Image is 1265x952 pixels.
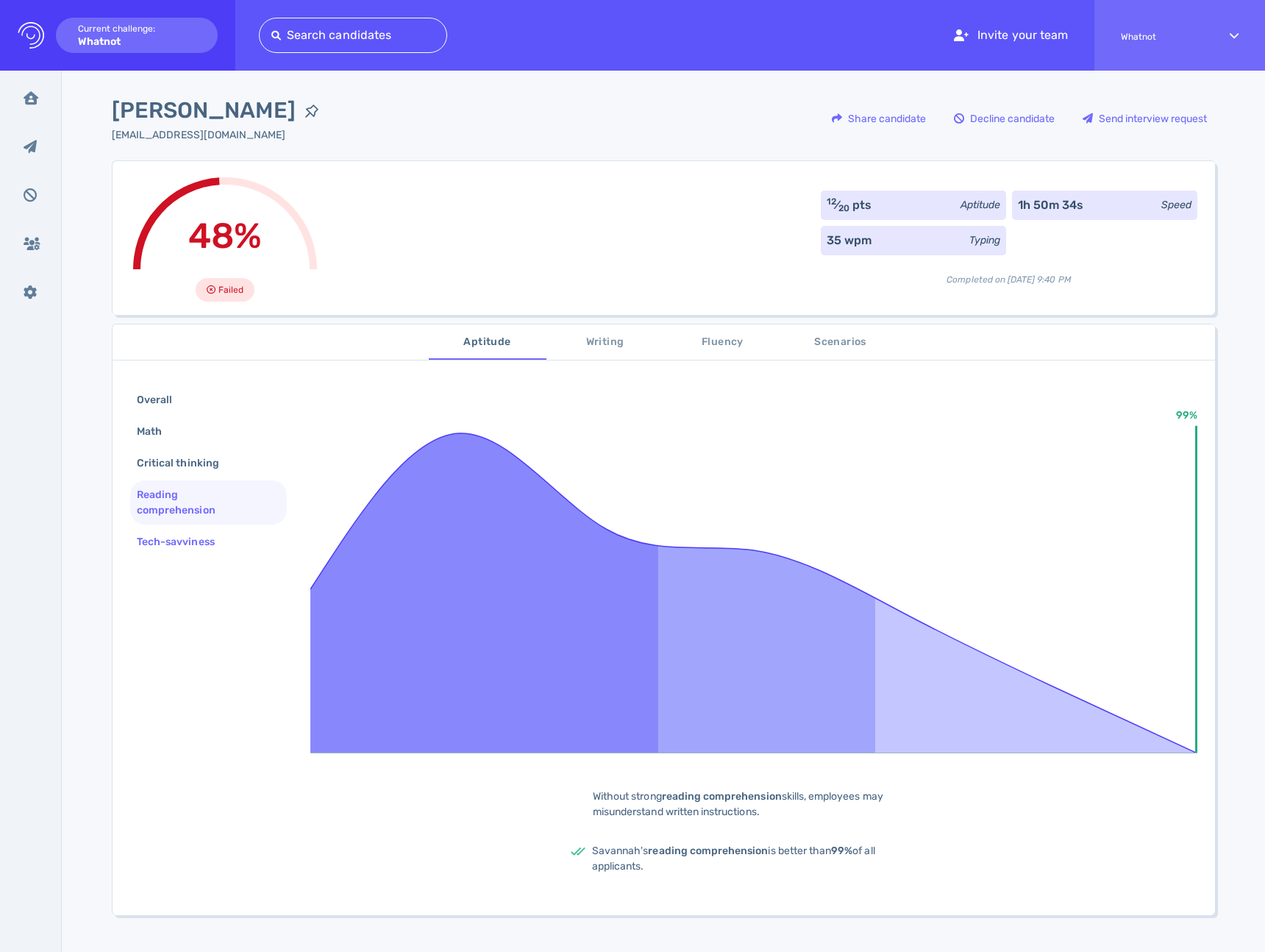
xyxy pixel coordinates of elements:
sup: 12 [827,196,836,207]
div: Speed [1161,197,1191,213]
button: Decline candidate [946,101,1063,136]
div: Typing [969,232,1000,248]
div: Click to copy the email address [112,127,328,143]
button: Send interview request [1075,101,1215,136]
b: reading comprehension [662,790,782,803]
div: Aptitude [961,197,1000,213]
span: Savannah's is better than of all applicants. [592,845,875,873]
text: 99% [1176,409,1197,422]
span: Failed [218,281,243,299]
div: ⁄ pts [827,196,872,214]
span: Fluency [673,333,773,352]
span: 48% [188,215,262,257]
span: Writing [555,333,655,352]
div: Overall [134,389,190,411]
div: Math [134,421,179,442]
sub: 20 [838,203,849,213]
span: Whatnot [1121,32,1203,42]
button: Share candidate [824,101,934,136]
div: Send interview request [1075,102,1214,135]
div: Without strong skills, employees may misunderstand written instructions. [570,789,938,820]
div: Reading comprehension [134,484,271,521]
b: 99% [831,845,852,857]
div: 35 wpm [827,232,872,249]
div: Critical thinking [134,452,237,474]
div: Tech-savviness [134,531,232,553]
div: Decline candidate [947,102,1062,135]
span: Aptitude [438,333,538,352]
div: Completed on [DATE] 9:40 PM [821,261,1197,286]
span: [PERSON_NAME] [112,94,296,127]
div: 1h 50m 34s [1018,196,1084,214]
div: Share candidate [824,102,933,135]
b: reading comprehension [648,845,768,857]
span: Scenarios [791,333,891,352]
